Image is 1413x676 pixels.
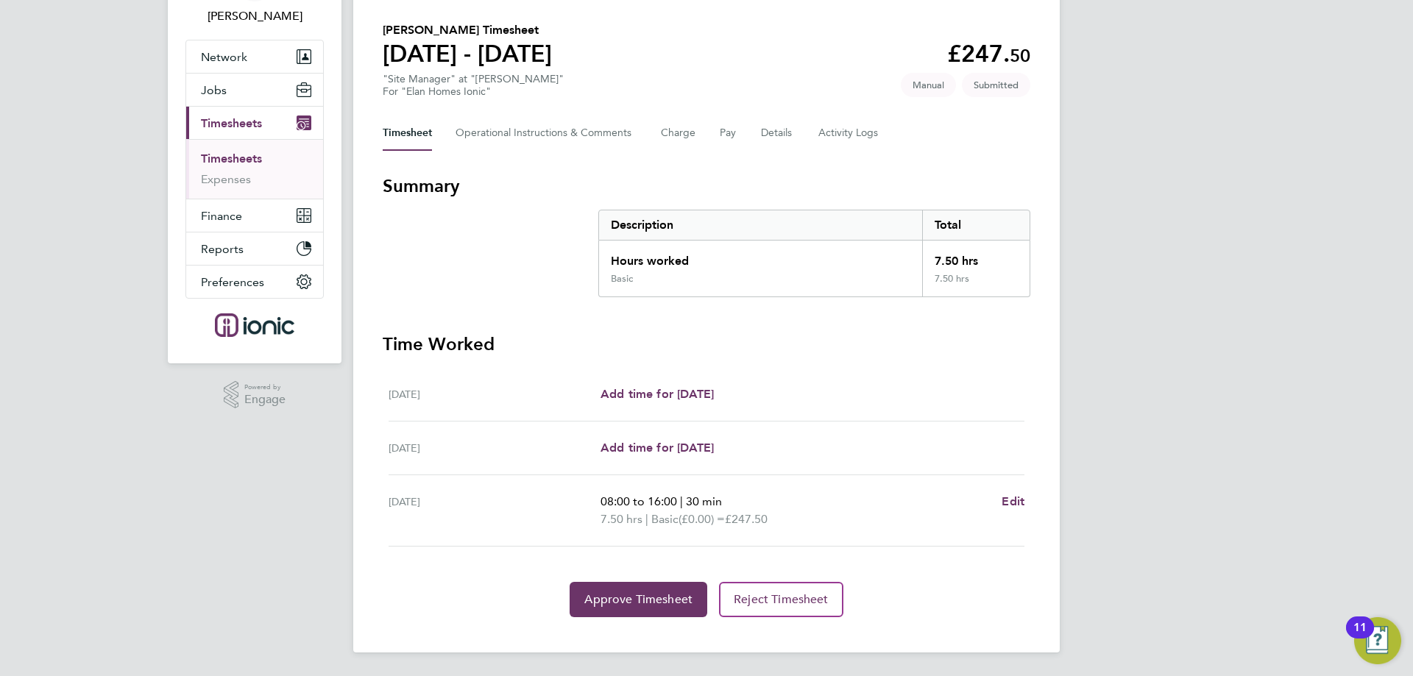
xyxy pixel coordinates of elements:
a: Go to home page [185,313,324,337]
span: Reject Timesheet [734,592,829,607]
span: | [680,494,683,508]
div: Timesheets [186,139,323,199]
button: Charge [661,115,696,151]
span: Edit [1002,494,1024,508]
button: Reports [186,232,323,265]
button: Preferences [186,266,323,298]
button: Network [186,40,323,73]
img: ionic-logo-retina.png [215,313,294,337]
span: | [645,512,648,526]
span: Basic [651,510,679,528]
a: Expenses [201,172,251,186]
span: 50 [1010,45,1030,66]
span: Preferences [201,275,264,289]
span: (£0.00) = [679,512,725,526]
span: Powered by [244,381,286,394]
app-decimal: £247. [947,40,1030,68]
span: Jobs [201,83,227,97]
div: "Site Manager" at "[PERSON_NAME]" [383,73,564,98]
span: This timesheet was manually created. [901,73,956,97]
a: Timesheets [201,152,262,166]
span: Approve Timesheet [584,592,693,607]
span: 08:00 to 16:00 [601,494,677,508]
span: Add time for [DATE] [601,441,714,455]
button: Approve Timesheet [570,582,707,617]
a: Add time for [DATE] [601,439,714,457]
h1: [DATE] - [DATE] [383,39,552,68]
button: Pay [720,115,737,151]
div: For "Elan Homes Ionic" [383,85,564,98]
span: Finance [201,209,242,223]
div: [DATE] [389,385,601,403]
button: Details [761,115,795,151]
span: Network [201,50,247,64]
h3: Time Worked [383,332,1030,356]
div: Basic [611,273,633,285]
div: Summary [598,210,1030,297]
span: Add time for [DATE] [601,387,714,401]
span: 7.50 hrs [601,512,642,526]
div: Description [599,210,922,240]
button: Operational Instructions & Comments [456,115,637,151]
span: £247.50 [725,512,768,526]
button: Timesheets [186,107,323,139]
h3: Summary [383,174,1030,198]
div: 7.50 hrs [922,241,1030,273]
button: Jobs [186,74,323,106]
span: 30 min [686,494,722,508]
button: Open Resource Center, 11 new notifications [1354,617,1401,664]
button: Timesheet [383,115,432,151]
span: This timesheet is Submitted. [962,73,1030,97]
span: Reports [201,242,244,256]
span: Timesheets [201,116,262,130]
a: Powered byEngage [224,381,286,409]
div: Total [922,210,1030,240]
a: Edit [1002,493,1024,510]
h2: [PERSON_NAME] Timesheet [383,21,552,39]
section: Timesheet [383,174,1030,617]
div: 7.50 hrs [922,273,1030,296]
div: 11 [1353,627,1367,647]
span: Engage [244,394,286,406]
button: Finance [186,199,323,232]
div: Hours worked [599,241,922,273]
div: [DATE] [389,439,601,457]
button: Reject Timesheet [719,582,843,617]
div: [DATE] [389,493,601,528]
a: Add time for [DATE] [601,385,714,403]
button: Activity Logs [818,115,880,151]
span: Jade Moore [185,7,324,25]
